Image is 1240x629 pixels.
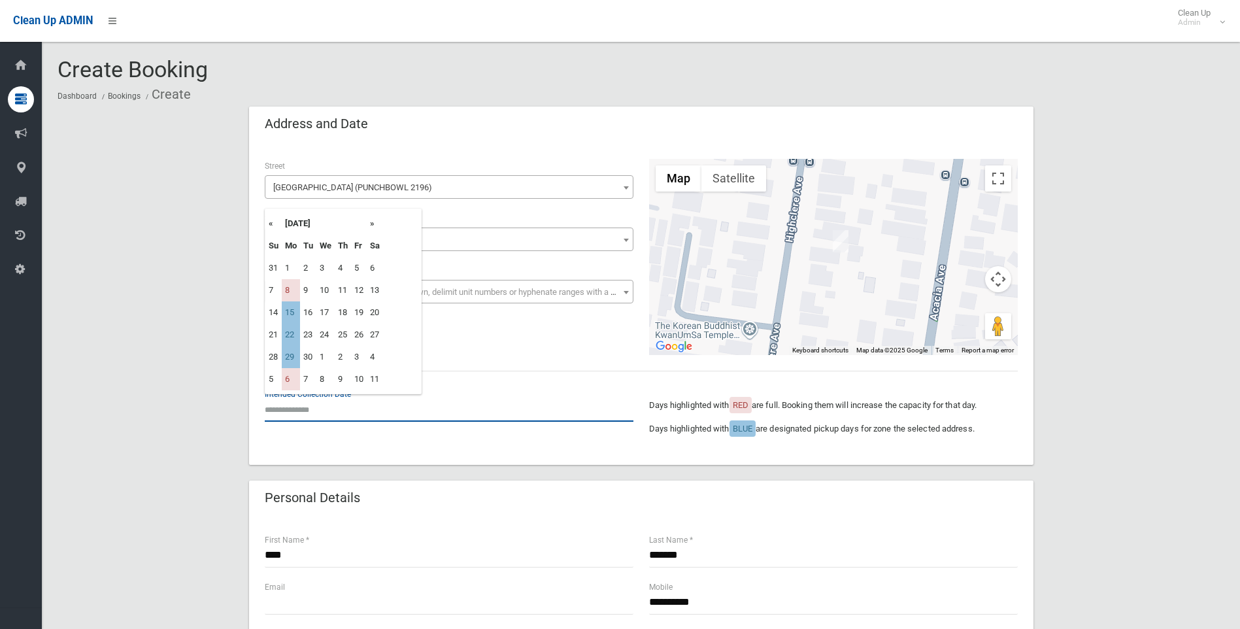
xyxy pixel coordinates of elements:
[1178,18,1211,27] small: Admin
[351,235,367,257] th: Fr
[733,424,752,433] span: BLUE
[649,421,1018,437] p: Days highlighted with are designated pickup days for zone the selected address.
[1171,8,1224,27] span: Clean Up
[962,347,1014,354] a: Report a map error
[701,165,766,192] button: Show satellite imagery
[316,346,335,368] td: 1
[733,400,748,410] span: RED
[300,346,316,368] td: 30
[367,368,383,390] td: 11
[265,368,282,390] td: 5
[282,324,300,346] td: 22
[142,82,191,107] li: Create
[335,257,351,279] td: 4
[367,301,383,324] td: 20
[282,368,300,390] td: 6
[935,347,954,354] a: Terms (opens in new tab)
[300,257,316,279] td: 2
[652,338,695,355] a: Open this area in Google Maps (opens a new window)
[300,235,316,257] th: Tu
[833,230,848,252] div: 73 Highclere Avenue, PUNCHBOWL NSW 2196
[652,338,695,355] img: Google
[316,279,335,301] td: 10
[282,346,300,368] td: 29
[351,301,367,324] td: 19
[351,346,367,368] td: 3
[335,279,351,301] td: 11
[335,324,351,346] td: 25
[265,228,633,251] span: 73
[367,324,383,346] td: 27
[282,257,300,279] td: 1
[316,368,335,390] td: 8
[58,92,97,101] a: Dashboard
[351,257,367,279] td: 5
[265,346,282,368] td: 28
[249,111,384,137] header: Address and Date
[268,231,630,249] span: 73
[300,368,316,390] td: 7
[856,347,928,354] span: Map data ©2025 Google
[649,398,1018,413] p: Days highlighted with are full. Booking them will increase the capacity for that day.
[265,212,282,235] th: «
[335,301,351,324] td: 18
[351,279,367,301] td: 12
[265,235,282,257] th: Su
[58,56,208,82] span: Create Booking
[367,257,383,279] td: 6
[265,175,633,199] span: Highclere Avenue (PUNCHBOWL 2196)
[13,14,93,27] span: Clean Up ADMIN
[792,346,848,355] button: Keyboard shortcuts
[316,301,335,324] td: 17
[367,279,383,301] td: 13
[268,178,630,197] span: Highclere Avenue (PUNCHBOWL 2196)
[316,324,335,346] td: 24
[300,301,316,324] td: 16
[282,301,300,324] td: 15
[351,324,367,346] td: 26
[300,279,316,301] td: 9
[335,368,351,390] td: 9
[316,257,335,279] td: 3
[316,235,335,257] th: We
[367,212,383,235] th: »
[282,235,300,257] th: Mo
[265,257,282,279] td: 31
[282,279,300,301] td: 8
[367,346,383,368] td: 4
[985,313,1011,339] button: Drag Pegman onto the map to open Street View
[335,346,351,368] td: 2
[265,324,282,346] td: 21
[351,368,367,390] td: 10
[282,212,367,235] th: [DATE]
[249,485,376,511] header: Personal Details
[300,324,316,346] td: 23
[656,165,701,192] button: Show street map
[335,235,351,257] th: Th
[985,266,1011,292] button: Map camera controls
[108,92,141,101] a: Bookings
[985,165,1011,192] button: Toggle fullscreen view
[265,279,282,301] td: 7
[265,301,282,324] td: 14
[273,287,639,297] span: Select the unit number from the dropdown, delimit unit numbers or hyphenate ranges with a comma
[367,235,383,257] th: Sa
